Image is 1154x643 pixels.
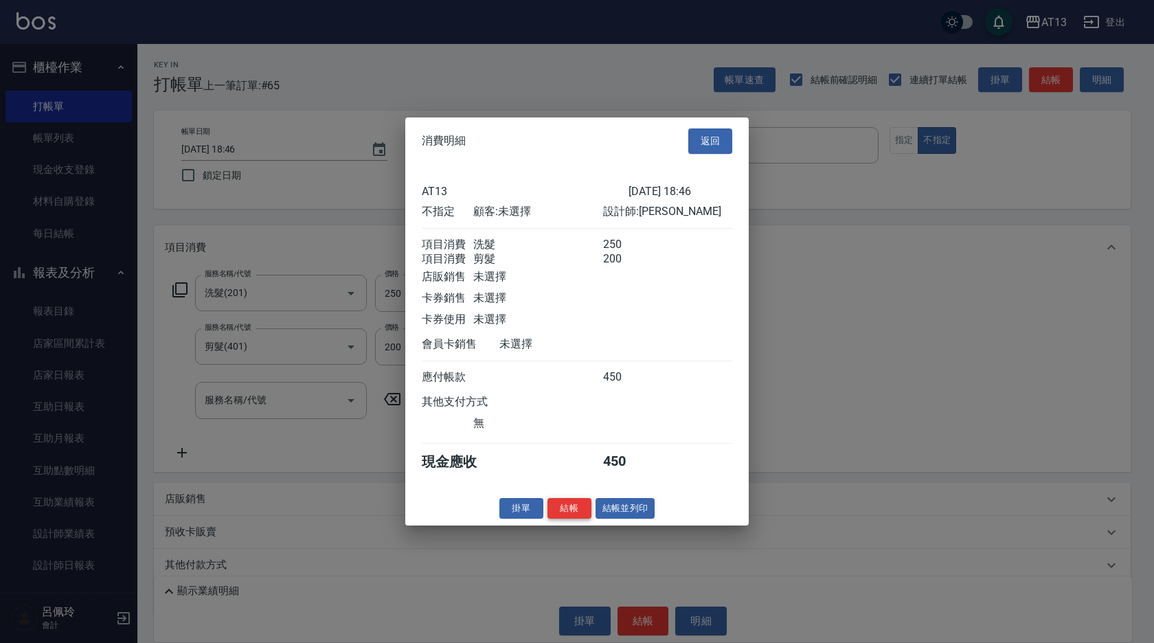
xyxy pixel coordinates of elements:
div: 未選擇 [473,291,602,305]
button: 結帳 [547,497,591,519]
div: 剪髮 [473,251,602,266]
div: 未選擇 [499,337,629,351]
div: 現金應收 [422,452,499,471]
button: 掛單 [499,497,543,519]
div: 其他支付方式 [422,394,525,409]
div: 設計師: [PERSON_NAME] [603,204,732,218]
div: 未選擇 [473,312,602,326]
div: 卡券使用 [422,312,473,326]
div: 項目消費 [422,251,473,266]
div: 店販銷售 [422,269,473,284]
div: 卡券銷售 [422,291,473,305]
button: 返回 [688,128,732,154]
button: 結帳並列印 [596,497,655,519]
span: 消費明細 [422,134,466,148]
div: 項目消費 [422,237,473,251]
div: 450 [603,452,655,471]
div: 450 [603,370,655,384]
div: AT13 [422,184,629,197]
div: [DATE] 18:46 [629,184,732,197]
div: 應付帳款 [422,370,473,384]
div: 洗髮 [473,237,602,251]
div: 未選擇 [473,269,602,284]
div: 200 [603,251,655,266]
div: 會員卡銷售 [422,337,499,351]
div: 250 [603,237,655,251]
div: 不指定 [422,204,473,218]
div: 顧客: 未選擇 [473,204,602,218]
div: 無 [473,416,602,430]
